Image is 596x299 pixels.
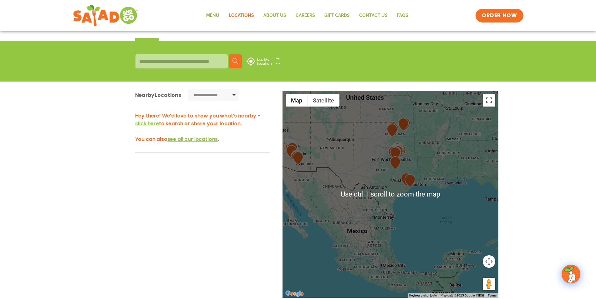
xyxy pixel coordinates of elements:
[167,136,218,143] span: see all our locations
[259,8,291,23] a: About Us
[286,94,308,107] button: Show street map
[135,112,270,143] h3: Hey there! We'd love to show you what's nearby - to search or share your location. You can also .
[482,12,517,19] span: ORDER NOW
[135,91,181,99] div: Nearby Locations
[284,290,305,298] a: Open this area in Google Maps (opens a new window)
[232,58,239,64] img: search.svg
[224,8,259,23] a: Locations
[409,293,437,298] button: Keyboard shortcuts
[201,8,224,23] a: Menu
[73,3,139,28] img: new-SAG-logo-768×292
[476,9,523,22] a: ORDER NOW
[483,94,495,107] button: Toggle fullscreen view
[201,8,413,23] nav: Menu
[320,8,354,23] a: GIFT CARDS
[291,8,320,23] a: Careers
[284,290,305,298] img: Google
[247,57,272,66] img: use-location.svg
[488,294,497,297] a: Terms (opens in new tab)
[441,294,484,297] span: Map data ©2025 Google, INEGI
[354,8,392,23] a: Contact Us
[483,278,495,290] button: Drag Pegman onto the map to open Street View
[135,120,159,127] span: click here
[392,8,413,23] a: FAQs
[562,265,580,283] img: wpChatIcon
[308,94,339,107] button: Show satellite imagery
[483,255,495,268] button: Map camera controls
